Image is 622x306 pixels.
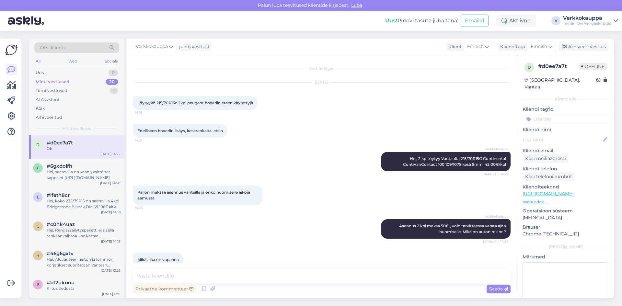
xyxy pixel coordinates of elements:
div: Arhiveeritud [36,114,62,121]
span: #46g6gx1v [47,251,74,256]
a: [URL][DOMAIN_NAME] [523,191,573,197]
div: [DATE] [133,79,511,85]
span: Nähtud ✓ 14:22 [483,172,509,176]
div: Ok [47,146,121,152]
span: 6 [37,165,39,170]
span: Minu vestlused [62,126,91,131]
div: AI Assistent [36,96,60,103]
span: l [37,195,39,199]
p: Kliendi telefon [523,165,609,172]
span: Löytyykö 215/70R15c 2kpl peugeot boxeriin eteen käytettyjä [137,100,253,105]
div: [DATE] 14:18 [101,210,121,215]
span: 14:19 [135,110,159,115]
div: Hei, koko 235/75R15 on saatavilla 4kpl Bridgestone Blizzak DM-V1 108T kitka uudenveroiset Valmist... [47,198,121,210]
div: Küsi meiliaadressi [523,154,569,163]
div: Vestlus algas [133,66,511,72]
div: Socials [103,57,119,65]
div: [GEOGRAPHIC_DATA], Vantaa [524,77,596,90]
span: d [528,65,531,70]
div: Minu vestlused [36,79,69,85]
div: # d0ee7a7t [538,62,579,70]
div: [DATE] 14:20 [100,181,121,186]
b: Uus! [385,17,397,24]
span: Paljon maksaa asennus vanteille ja onko huomiselle aikoja aamusta [137,190,251,200]
span: 14:21 [135,138,159,143]
span: Verkkokauppa [484,147,509,152]
span: 4 [37,253,39,258]
span: #c0hk4uaz [47,221,75,227]
span: #bf2uknou [47,280,75,286]
div: Uus [36,70,44,76]
span: 14:23 [135,205,159,210]
div: V [551,16,560,25]
span: #d0ee7a7t [47,140,73,146]
div: Tiimi vestlused [36,87,67,94]
div: Proovi tasuta juba täna: [385,17,458,25]
div: Kliendi info [523,96,609,102]
div: Arhiveeri vestlus [559,42,608,51]
span: Luba [349,2,364,8]
div: Küsi telefoninumbrit [523,172,575,181]
span: Otsi kliente [40,44,66,51]
input: Lisa nimi [523,136,602,143]
div: 0 [109,70,118,76]
span: #lfeth8cr [47,192,70,198]
span: Verkkokauppa [484,214,509,219]
span: Mikä aika on vapaana [137,257,179,262]
span: b [37,282,40,287]
span: d [36,142,40,147]
a: VerkkokauppaTeinari Oy/Rengaskirppis [563,16,618,26]
div: Kiitos tiedosta [47,286,121,291]
span: Nähtud ✓ 14:24 [483,239,509,244]
p: Brauser [523,224,609,231]
p: Operatsioonisüsteem [523,208,609,214]
div: Hei, Aluvanteen heiton ja lommon korjaukset suoritetaan Vantaan toimipisteellämme. Suosittelemme ... [47,256,121,268]
span: Finnish [467,43,484,50]
p: Märkmed [523,254,609,260]
div: [DATE] 14:22 [100,152,121,156]
div: [PERSON_NAME] [523,244,609,250]
span: Hei, 2 kpl löytyy Vantaalta 215/70R15C Continental ContiVanContact 100 109/107S kesä 5mm 45,00€/kpl [403,156,507,167]
button: Emailid [461,15,489,27]
div: Kõik [36,105,45,112]
div: Verkkokauppa [563,16,611,21]
div: Web [67,57,78,65]
span: Asennus 2 kpl maksa 50€ , voin tarvittaessa varata ajan huomiselle. Mikä on auton rek nr ? [399,223,507,234]
span: c [37,224,40,229]
div: 20 [106,79,118,85]
div: Aktiivne [496,15,536,27]
div: Klienditugi [498,43,525,50]
div: [DATE] 13:11 [102,291,121,296]
div: juhib vestlust [177,43,210,50]
div: All [34,57,42,65]
p: Klienditeekond [523,184,609,190]
span: Verkkokauppa [136,43,168,50]
p: Vaata edasi ... [523,199,609,205]
div: Hei, saatavilla on vaan yksittäiset kappalet [URL][DOMAIN_NAME] [47,169,121,181]
div: [DATE] 14:15 [101,239,121,244]
div: 1 [110,87,118,94]
p: Kliendi nimi [523,126,609,133]
div: Privaatne kommentaar [133,285,196,293]
p: Kliendi email [523,147,609,154]
span: Saada [489,286,508,292]
img: Askly Logo [5,44,17,56]
input: Lisa tag [523,114,609,124]
span: #6gxdolfh [47,163,72,169]
div: Klient [446,43,462,50]
p: Chrome [TECHNICAL_ID] [523,231,609,237]
p: [MEDICAL_DATA] [523,214,609,221]
span: Finnish [531,43,547,50]
span: Offline [579,63,607,70]
div: [DATE] 13:25 [101,268,121,273]
div: Hei, Rengassäilytyspaketti ei sisällä renkaanvaihtoa – se kattaa ainoastaan renkaiden kausisäilyt... [47,227,121,239]
p: Kliendi tag'id [523,106,609,113]
div: Teinari Oy/Rengaskirppis [563,21,611,26]
span: Edelliseen boxeriin lisäys, kesärenkaita etsin [137,128,223,133]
